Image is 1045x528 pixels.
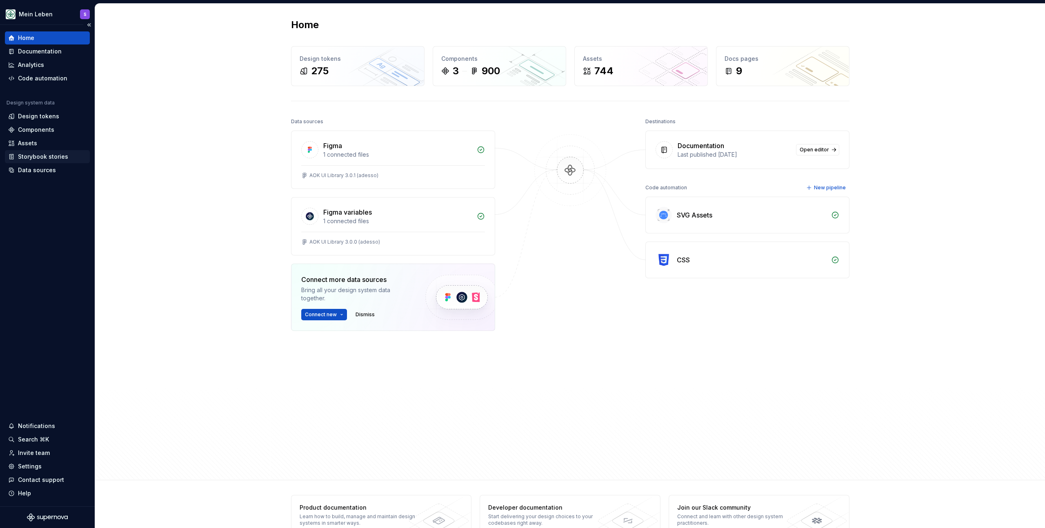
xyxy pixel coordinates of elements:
a: Invite team [5,446,90,459]
div: Developer documentation [488,504,607,512]
div: Join our Slack community [677,504,796,512]
div: Design tokens [300,55,416,63]
div: Assets [583,55,699,63]
div: 900 [482,64,500,78]
a: Assets [5,137,90,150]
div: SVG Assets [677,210,712,220]
div: AOK UI Library 3.0.1 (adesso) [309,172,378,179]
div: 744 [594,64,614,78]
div: CSS [677,255,690,265]
button: Notifications [5,419,90,433]
div: Destinations [645,116,676,127]
button: New pipeline [804,182,849,193]
div: Notifications [18,422,55,430]
div: Bring all your design system data together. [301,286,411,302]
div: Data sources [18,166,56,174]
div: Connect more data sources [301,275,411,284]
div: Design tokens [18,112,59,120]
div: Design system data [7,100,55,106]
button: Help [5,487,90,500]
button: Collapse sidebar [83,19,95,31]
div: Components [441,55,558,63]
div: Contact support [18,476,64,484]
div: Last published [DATE] [678,151,791,159]
div: S [84,11,87,18]
div: Product documentation [300,504,418,512]
a: Design tokens275 [291,46,425,86]
h2: Home [291,18,319,31]
div: Components [18,126,54,134]
a: Components3900 [433,46,566,86]
div: 1 connected files [323,217,472,225]
button: Contact support [5,473,90,486]
a: Analytics [5,58,90,71]
a: Assets744 [574,46,708,86]
button: Search ⌘K [5,433,90,446]
div: Assets [18,139,37,147]
div: 9 [736,64,742,78]
div: Figma [323,141,342,151]
button: Dismiss [352,309,378,320]
a: Data sources [5,164,90,177]
div: Storybook stories [18,153,68,161]
div: AOK UI Library 3.0.0 (adesso) [309,239,380,245]
div: Settings [18,462,42,470]
div: Documentation [678,141,724,151]
div: Connect and learn with other design system practitioners. [677,513,796,526]
a: Storybook stories [5,150,90,163]
a: Components [5,123,90,136]
span: Dismiss [356,311,375,318]
a: Home [5,31,90,44]
button: Connect new [301,309,347,320]
div: Docs pages [725,55,841,63]
div: Learn how to build, manage and maintain design systems in smarter ways. [300,513,418,526]
div: Search ⌘K [18,435,49,444]
div: Figma variables [323,207,372,217]
svg: Supernova Logo [27,513,68,521]
button: Mein LebenS [2,5,93,23]
div: Data sources [291,116,323,127]
span: Connect new [305,311,337,318]
div: Code automation [645,182,687,193]
span: New pipeline [814,184,846,191]
div: Invite team [18,449,50,457]
a: Design tokens [5,110,90,123]
img: df5db9ef-aba0-4771-bf51-9763b7497661.png [6,9,16,19]
div: 1 connected files [323,151,472,159]
a: Figma1 connected filesAOK UI Library 3.0.1 (adesso) [291,131,495,189]
a: Open editor [796,144,839,155]
a: Settings [5,460,90,473]
a: Figma variables1 connected filesAOK UI Library 3.0.0 (adesso) [291,197,495,255]
div: Analytics [18,61,44,69]
a: Documentation [5,45,90,58]
div: Home [18,34,34,42]
div: Help [18,489,31,497]
span: Open editor [800,146,829,153]
div: 275 [311,64,329,78]
div: Documentation [18,47,62,55]
a: Docs pages9 [716,46,849,86]
a: Code automation [5,72,90,85]
div: Start delivering your design choices to your codebases right away. [488,513,607,526]
div: Mein Leben [19,10,53,18]
div: Code automation [18,74,67,82]
div: 3 [453,64,459,78]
